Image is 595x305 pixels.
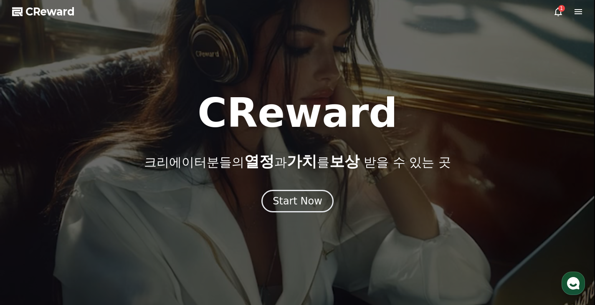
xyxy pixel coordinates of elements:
[144,153,451,170] p: 크리에이터분들의 과 를 받을 수 있는 곳
[261,198,334,206] a: Start Now
[558,5,565,12] div: 1
[261,190,334,212] button: Start Now
[12,5,75,18] a: CReward
[273,194,322,208] div: Start Now
[329,153,360,170] span: 보상
[553,7,563,17] a: 1
[244,153,274,170] span: 열정
[287,153,317,170] span: 가치
[25,5,75,18] span: CReward
[197,93,398,133] h1: CReward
